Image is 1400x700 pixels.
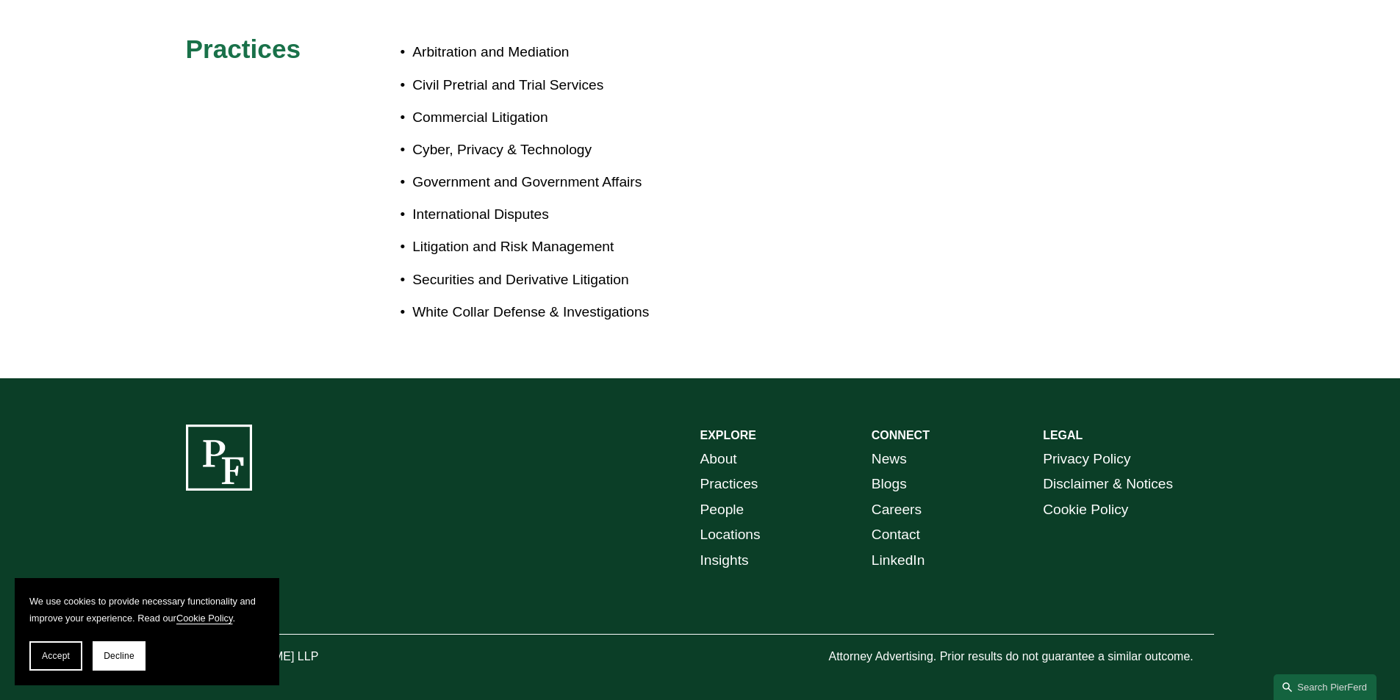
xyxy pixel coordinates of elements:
[104,651,134,661] span: Decline
[1043,447,1130,472] a: Privacy Policy
[700,497,744,523] a: People
[828,646,1214,668] p: Attorney Advertising. Prior results do not guarantee a similar outcome.
[186,646,401,668] p: © [PERSON_NAME] LLP
[412,40,700,65] p: Arbitration and Mediation
[872,548,925,574] a: LinkedIn
[412,202,700,228] p: International Disputes
[1274,674,1376,700] a: Search this site
[93,641,146,671] button: Decline
[29,641,82,671] button: Accept
[29,593,265,627] p: We use cookies to provide necessary functionality and improve your experience. Read our .
[872,447,907,472] a: News
[1043,429,1083,441] strong: LEGAL
[412,137,700,163] p: Cyber, Privacy & Technology
[872,497,922,523] a: Careers
[700,472,758,497] a: Practices
[872,522,920,548] a: Contact
[412,234,700,260] p: Litigation and Risk Management
[176,613,233,624] a: Cookie Policy
[412,105,700,131] p: Commercial Litigation
[1043,497,1128,523] a: Cookie Policy
[700,447,737,472] a: About
[700,548,749,574] a: Insights
[412,267,700,293] p: Securities and Derivative Litigation
[872,472,907,497] a: Blogs
[15,578,279,685] section: Cookie banner
[872,429,930,441] strong: CONNECT
[412,300,700,325] p: White Collar Defense & Investigations
[700,429,756,441] strong: EXPLORE
[1043,472,1173,497] a: Disclaimer & Notices
[42,651,70,661] span: Accept
[186,35,301,63] span: Practices
[412,73,700,98] p: Civil Pretrial and Trial Services
[412,170,700,195] p: Government and Government Affairs
[700,522,761,548] a: Locations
